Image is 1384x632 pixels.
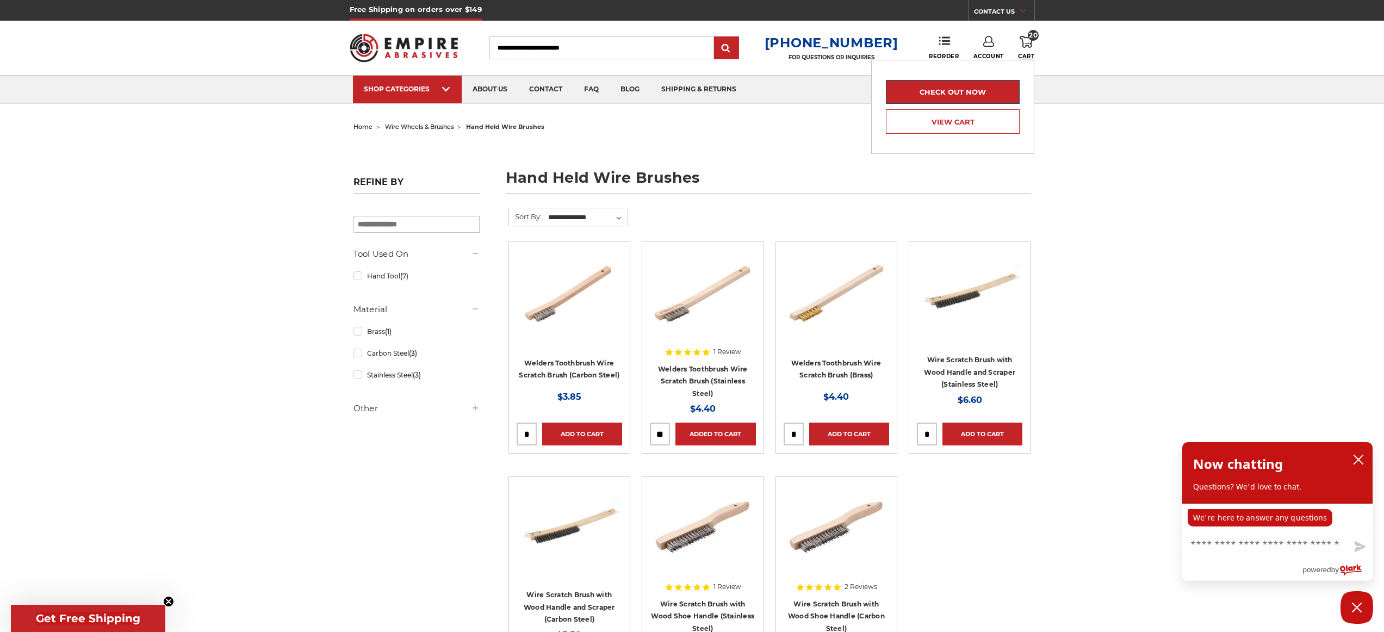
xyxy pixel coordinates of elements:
[784,250,889,389] a: Brass Welders Toothbrush
[462,76,518,103] a: about us
[413,371,421,379] span: (3)
[690,404,716,414] span: $4.40
[650,76,747,103] a: shipping & returns
[517,250,622,389] a: Carbon Steel Welders Toothbrush
[385,327,392,336] span: (1)
[385,123,454,131] a: wire wheels & brushes
[917,250,1022,389] a: 13.5" scratch brush with scraper
[353,247,480,261] h5: Tool Used On
[11,605,165,632] div: Get Free ShippingClose teaser
[353,177,480,194] h5: Refine by
[929,36,959,59] a: Reorder
[364,85,451,93] div: SHOP CATEGORIES
[1193,481,1362,492] p: Questions? We'd love to chat.
[1350,451,1367,468] button: close chatbox
[350,27,458,69] img: Empire Abrasives
[353,402,480,415] h5: Other
[974,5,1034,21] a: CONTACT US
[823,392,849,402] span: $4.40
[886,109,1020,134] a: View Cart
[1345,535,1373,560] button: Send message
[809,423,889,445] a: Add to Cart
[517,485,622,572] img: 13.5" scratch brush with scraper
[650,250,755,389] a: Stainless Steel Welders Toothbrush
[547,209,628,226] select: Sort By:
[650,485,755,572] img: Wire Scratch Brush with Wood Shoe Handle (Stainless Steel)
[353,344,480,363] a: Carbon Steel
[1182,504,1373,531] div: chat
[1018,36,1034,60] a: 20 Cart
[1182,442,1373,581] div: olark chatbox
[929,53,959,60] span: Reorder
[517,485,622,624] a: 13.5" scratch brush with scraper
[650,485,755,624] a: Wire Scratch Brush with Wood Shoe Handle (Stainless Steel)
[163,596,174,607] button: Close teaser
[353,303,480,316] h5: Material
[886,80,1020,104] a: Check out now
[1028,30,1039,41] span: 20
[765,54,898,61] p: FOR QUESTIONS OR INQUIRIES
[409,349,417,357] span: (3)
[1193,453,1283,475] h2: Now chatting
[784,485,889,624] a: Wire Scratch Brush with Wood Shoe Handle (Carbon Steel)
[1340,591,1373,624] button: Close Chatbox
[542,423,622,445] a: Add to Cart
[518,76,573,103] a: contact
[1018,53,1034,60] span: Cart
[517,250,622,337] img: Carbon Steel Welders Toothbrush
[400,272,408,280] span: (7)
[353,267,480,286] a: Hand Tool
[675,423,755,445] a: Added to Cart
[466,123,544,131] span: hand held wire brushes
[784,250,889,337] img: Brass Welders Toothbrush
[917,250,1022,337] img: 13.5" scratch brush with scraper
[650,250,755,337] img: Stainless Steel Welders Toothbrush
[765,35,898,51] a: [PHONE_NUMBER]
[573,76,610,103] a: faq
[610,76,650,103] a: blog
[557,392,581,402] span: $3.85
[784,485,889,572] img: Wire Scratch Brush with Wood Shoe Handle (Carbon Steel)
[353,322,480,341] a: Brass
[958,395,982,405] span: $6.60
[36,612,140,625] span: Get Free Shipping
[353,123,373,131] a: home
[1331,563,1339,577] span: by
[658,365,748,398] a: Welders Toothbrush Wire Scratch Brush (Stainless Steel)
[716,38,737,59] input: Submit
[506,170,1031,194] h1: hand held wire brushes
[973,53,1004,60] span: Account
[942,423,1022,445] a: Add to Cart
[353,365,480,385] a: Stainless Steel
[1302,560,1373,580] a: Powered by Olark
[509,208,542,225] label: Sort By:
[1302,563,1331,577] span: powered
[1188,509,1332,526] p: We're here to answer any questions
